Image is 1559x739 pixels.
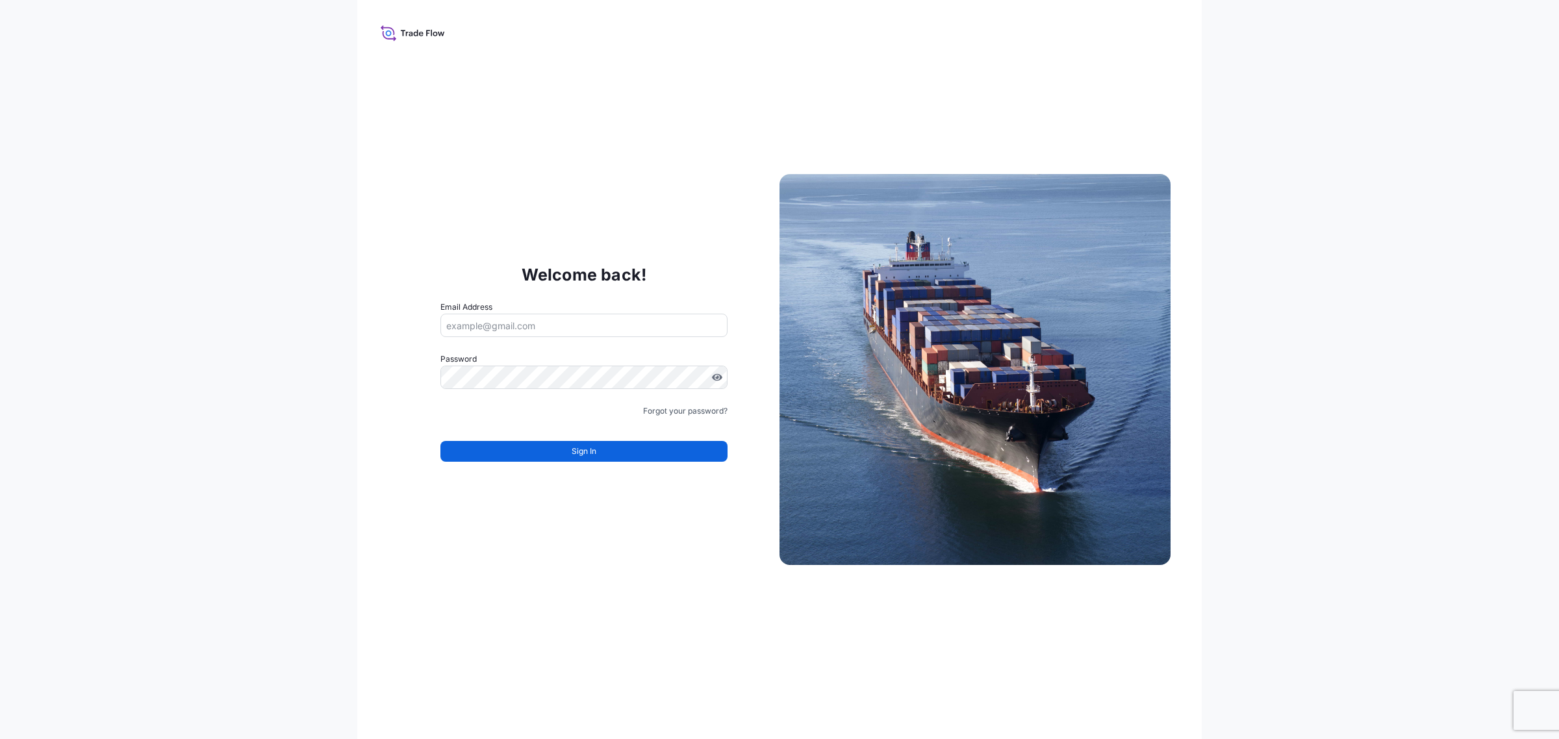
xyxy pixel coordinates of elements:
label: Password [440,353,728,366]
p: Welcome back! [522,264,647,285]
span: Sign In [572,445,596,458]
input: example@gmail.com [440,314,728,337]
button: Show password [712,372,722,382]
img: Ship illustration [779,174,1171,565]
button: Sign In [440,441,728,462]
a: Forgot your password? [643,405,728,418]
label: Email Address [440,301,492,314]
